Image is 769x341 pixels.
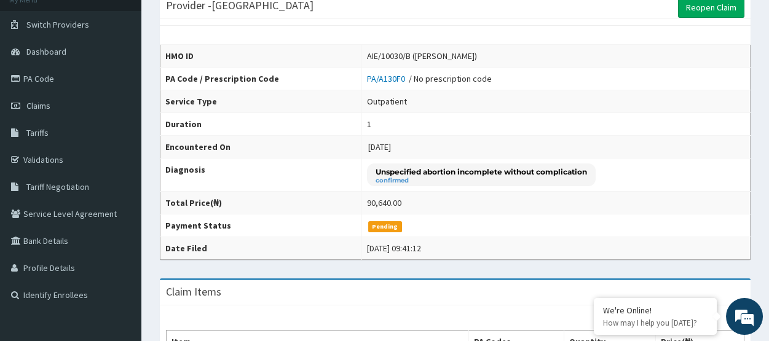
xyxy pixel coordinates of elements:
[26,127,49,138] span: Tariffs
[367,73,409,84] a: PA/A130F0
[23,61,50,92] img: d_794563401_company_1708531726252_794563401
[160,192,362,214] th: Total Price(₦)
[26,46,66,57] span: Dashboard
[160,90,362,113] th: Service Type
[160,68,362,90] th: PA Code / Prescription Code
[160,159,362,192] th: Diagnosis
[367,242,421,254] div: [DATE] 09:41:12
[64,69,207,85] div: Chat with us now
[603,305,708,316] div: We're Online!
[6,218,234,261] textarea: Type your message and hit 'Enter'
[26,19,89,30] span: Switch Providers
[367,95,407,108] div: Outpatient
[160,237,362,260] th: Date Filed
[368,141,391,152] span: [DATE]
[202,6,231,36] div: Minimize live chat window
[160,113,362,136] th: Duration
[26,100,50,111] span: Claims
[367,197,401,209] div: 90,640.00
[603,318,708,328] p: How may I help you today?
[368,221,402,232] span: Pending
[160,214,362,237] th: Payment Status
[367,73,492,85] div: / No prescription code
[376,167,587,177] p: Unspecified abortion incomplete without complication
[376,178,587,184] small: confirmed
[367,118,371,130] div: 1
[71,96,170,220] span: We're online!
[26,181,89,192] span: Tariff Negotiation
[160,45,362,68] th: HMO ID
[160,136,362,159] th: Encountered On
[367,50,477,62] div: AIE/10030/B ([PERSON_NAME])
[166,286,221,297] h3: Claim Items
